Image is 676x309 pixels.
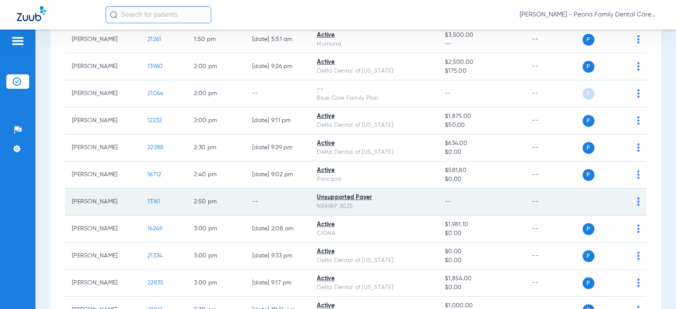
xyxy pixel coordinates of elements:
[147,199,160,205] span: 13161
[187,80,245,107] td: 2:00 PM
[637,62,640,71] img: group-dot-blue.svg
[445,199,451,205] span: --
[637,224,640,233] img: group-dot-blue.svg
[65,26,141,53] td: [PERSON_NAME]
[317,202,431,211] div: NEIHBP 2025
[525,53,582,80] td: --
[147,280,164,286] span: 22835
[525,107,582,134] td: --
[147,253,162,259] span: 21334
[317,247,431,256] div: Active
[147,145,164,150] span: 22288
[445,58,518,67] span: $2,500.00
[317,220,431,229] div: Active
[65,53,141,80] td: [PERSON_NAME]
[583,250,594,262] span: P
[637,252,640,260] img: group-dot-blue.svg
[187,107,245,134] td: 2:00 PM
[583,277,594,289] span: P
[245,80,310,107] td: --
[317,148,431,157] div: Delta Dental of [US_STATE]
[245,189,310,216] td: --
[583,169,594,181] span: P
[637,170,640,179] img: group-dot-blue.svg
[65,134,141,161] td: [PERSON_NAME]
[583,115,594,127] span: P
[245,134,310,161] td: [DATE] 9:29 PM
[147,36,161,42] span: 21261
[583,34,594,46] span: P
[445,112,518,121] span: $1,875.00
[65,80,141,107] td: [PERSON_NAME]
[525,189,582,216] td: --
[525,243,582,270] td: --
[525,270,582,297] td: --
[317,67,431,76] div: Delta Dental of [US_STATE]
[317,139,431,148] div: Active
[317,283,431,292] div: Delta Dental of [US_STATE]
[65,161,141,189] td: [PERSON_NAME]
[637,89,640,98] img: group-dot-blue.svg
[65,189,141,216] td: [PERSON_NAME]
[583,142,594,154] span: P
[445,283,518,292] span: $0.00
[187,134,245,161] td: 2:30 PM
[445,31,518,40] span: $3,500.00
[445,247,518,256] span: $0.00
[525,80,582,107] td: --
[637,197,640,206] img: group-dot-blue.svg
[445,139,518,148] span: $634.00
[147,90,163,96] span: 21064
[245,107,310,134] td: [DATE] 9:11 PM
[445,256,518,265] span: $0.00
[637,279,640,287] img: group-dot-blue.svg
[445,121,518,130] span: $50.00
[317,94,431,103] div: Blue Care Family Plan
[583,88,594,100] span: P
[187,161,245,189] td: 2:40 PM
[187,270,245,297] td: 3:00 PM
[65,107,141,134] td: [PERSON_NAME]
[525,216,582,243] td: --
[445,175,518,184] span: $0.00
[317,274,431,283] div: Active
[317,256,431,265] div: Delta Dental of [US_STATE]
[317,121,431,130] div: Delta Dental of [US_STATE]
[445,67,518,76] span: $175.00
[583,61,594,73] span: P
[187,53,245,80] td: 2:00 PM
[445,166,518,175] span: $581.80
[525,161,582,189] td: --
[245,243,310,270] td: [DATE] 9:33 PM
[245,216,310,243] td: [DATE] 2:08 AM
[520,11,659,19] span: [PERSON_NAME] - Peoria Family Dental Care
[65,270,141,297] td: [PERSON_NAME]
[317,175,431,184] div: Principal
[525,26,582,53] td: --
[187,243,245,270] td: 3:00 PM
[147,63,163,69] span: 13960
[637,35,640,44] img: group-dot-blue.svg
[317,40,431,49] div: Humana
[147,226,162,232] span: 16249
[106,6,211,23] input: Search for patients
[147,172,161,178] span: 16712
[317,58,431,67] div: Active
[317,31,431,40] div: Active
[445,220,518,229] span: $1,981.10
[245,161,310,189] td: [DATE] 9:02 PM
[317,229,431,238] div: CIGNA
[445,274,518,283] span: $1,854.00
[317,112,431,121] div: Active
[245,26,310,53] td: [DATE] 5:51 AM
[445,229,518,238] span: $0.00
[11,36,25,46] img: hamburger-icon
[65,243,141,270] td: [PERSON_NAME]
[445,90,451,96] span: --
[110,11,117,19] img: Search Icon
[187,189,245,216] td: 2:50 PM
[147,118,162,123] span: 12232
[187,26,245,53] td: 1:50 PM
[187,216,245,243] td: 3:00 PM
[245,53,310,80] td: [DATE] 9:26 PM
